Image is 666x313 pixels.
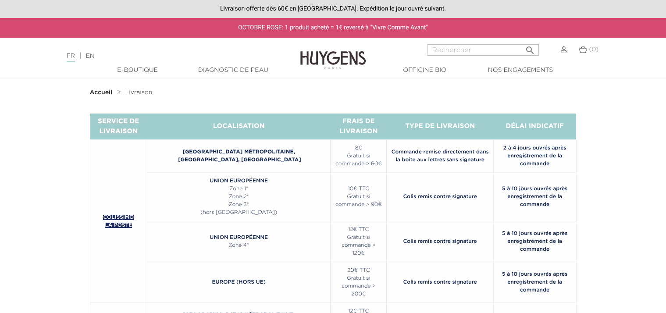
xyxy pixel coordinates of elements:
td: Commande remise directement dans la boite aux lettres sans signature [387,140,493,173]
strong: DÉLAI INDICATIF [506,123,564,129]
p: 12€ TTC [335,226,382,234]
a: FR [67,53,75,62]
p: Gratuit si commande > 200€ [335,274,382,298]
p: Gratuit si commande > 120€ [335,234,382,257]
strong: EUROPE (HORS UE) [212,280,266,285]
strong: UNION EUROPÉENNE [210,235,268,240]
strong: TYPE DE LIVRAISON [405,123,475,129]
img: Huygens [300,37,366,71]
a: Diagnostic de peau [189,66,277,75]
a: EN [85,53,94,59]
a: Accueil [90,89,114,96]
button:  [522,42,538,53]
strong: [GEOGRAPHIC_DATA] [183,149,243,155]
a: Officine Bio [381,66,469,75]
td: Colis remis contre signature [387,262,493,303]
strong: SERVICE DE LIVRAISON [98,118,139,135]
span: LA POSTE [105,223,132,228]
strong: FRAIS DE LIVRAISON [339,118,378,135]
p: Zone 4* [152,242,326,249]
a: Livraison [125,89,153,96]
input: Rechercher [427,44,539,56]
p: Zone 1* [152,185,326,193]
p: 10€ TTC [335,185,382,193]
strong: LOCALISATION [213,123,265,129]
p: Zone 2* [152,193,326,201]
strong: Accueil [90,89,113,96]
td: Colis remis contre signature [387,173,493,221]
a: Nos engagements [477,66,564,75]
p: (hors [GEOGRAPHIC_DATA]) [152,209,326,217]
i:  [525,43,535,53]
p: Gratuit si commande > 90€ [335,193,382,209]
td: 5 à 10 jours ouvrés après enregistrement de la commande [493,173,576,221]
strong: UNION EUROPÉENNE [210,178,268,184]
span: COLISSIMO [103,215,134,220]
td: 2 à 4 jours ouvrés après enregistrement de la commande [493,140,576,173]
p: 8€ [335,144,382,152]
p: Zone 3* [152,201,326,209]
td: 5 à 10 jours ouvrés après enregistrement de la commande [493,262,576,303]
span: (0) [589,46,598,53]
a: E-Boutique [94,66,182,75]
p: Gratuit si commande > 60€ [335,152,382,168]
td: Colis remis contre signature [387,221,493,262]
td: 5 à 10 jours ouvrés après enregistrement de la commande [493,221,576,262]
p: 20€ TTC [335,267,382,274]
div: | [62,51,271,61]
